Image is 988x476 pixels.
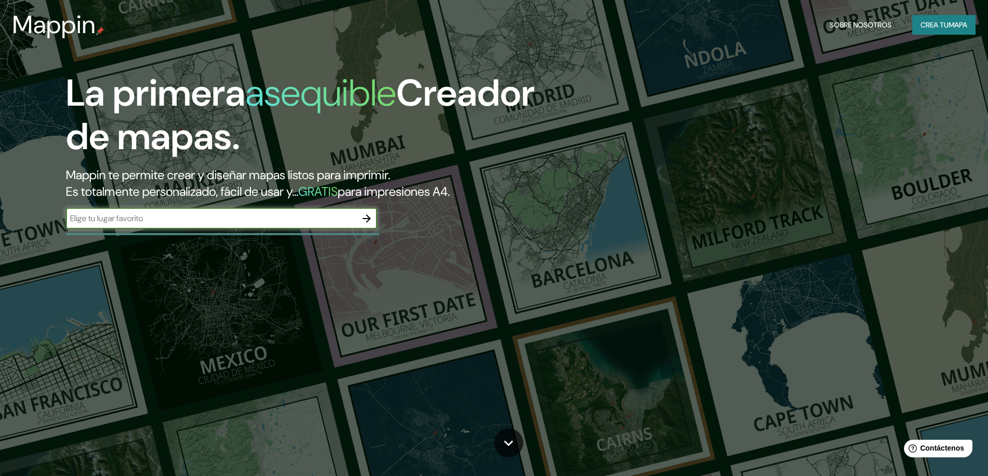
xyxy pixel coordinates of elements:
img: pin de mapeo [96,27,104,35]
button: Sobre nosotros [826,15,896,35]
button: Crea tumapa [912,15,976,35]
font: Mappin te permite crear y diseñar mapas listos para imprimir. [66,167,390,183]
iframe: Lanzador de widgets de ayuda [896,436,977,465]
font: asequible [245,69,396,117]
font: GRATIS [298,183,338,199]
font: Mappin [12,8,96,41]
input: Elige tu lugar favorito [66,212,356,224]
font: Sobre nosotros [830,20,892,30]
font: Creador de mapas. [66,69,535,161]
font: La primera [66,69,245,117]
font: mapa [949,20,967,30]
font: Crea tu [921,20,949,30]
font: para impresiones A4. [338,183,450,199]
font: Es totalmente personalizado, fácil de usar y... [66,183,298,199]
